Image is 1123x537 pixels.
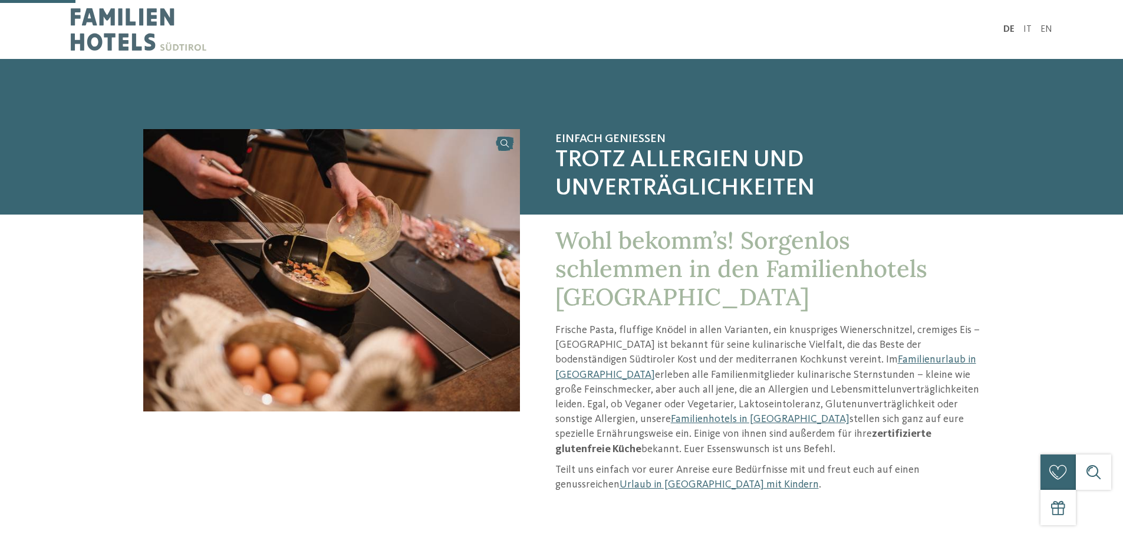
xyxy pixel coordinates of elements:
a: Familienhotels in [GEOGRAPHIC_DATA] [671,414,849,424]
strong: zertifizierte glutenfreie Küche [555,429,931,454]
span: Wohl bekomm’s! Sorgenlos schlemmen in den Familienhotels [GEOGRAPHIC_DATA] [555,225,927,312]
a: DE [1003,25,1015,34]
a: IT [1023,25,1032,34]
a: Familienurlaub in [GEOGRAPHIC_DATA] [555,354,976,380]
span: Einfach genießen [555,132,980,146]
p: Teilt uns einfach vor eurer Anreise eure Bedürfnisse mit und freut euch auf einen genussreichen . [555,463,980,492]
img: Glutenfreies Hotel in Südtirol [143,129,520,411]
a: Urlaub in [GEOGRAPHIC_DATA] mit Kindern [620,479,819,490]
p: Frische Pasta, fluffige Knödel in allen Varianten, ein knuspriges Wienerschnitzel, cremiges Eis –... [555,323,980,457]
span: trotz Allergien und Unverträglichkeiten [555,146,980,203]
a: EN [1040,25,1052,34]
